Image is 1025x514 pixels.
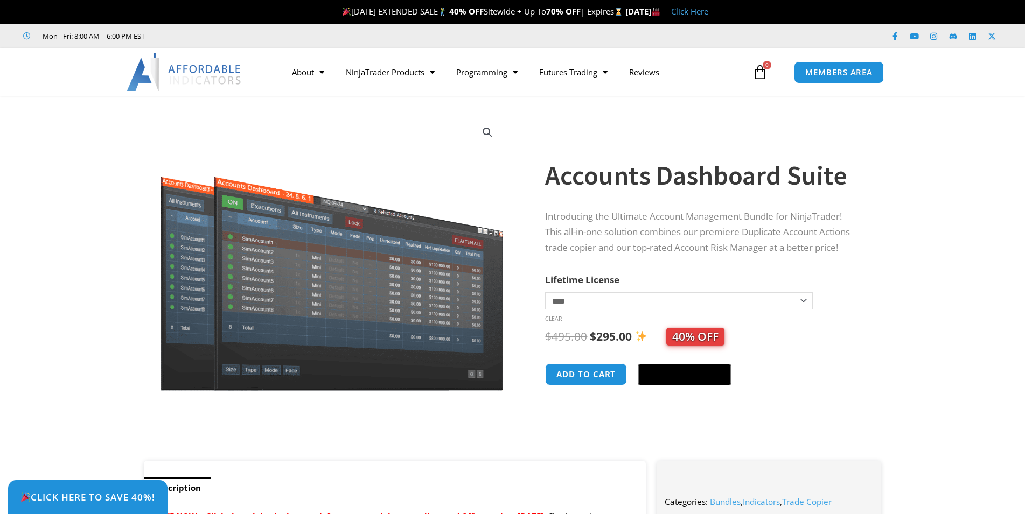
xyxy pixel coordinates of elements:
[449,6,484,17] strong: 40% OFF
[340,6,625,17] span: [DATE] EXTENDED SALE Sitewide + Up To | Expires
[528,60,618,85] a: Futures Trading
[438,8,447,16] img: 🏌️‍♂️
[545,273,619,286] label: Lifetime License
[478,123,497,142] a: View full-screen image gallery
[636,330,647,342] img: ✨
[445,60,528,85] a: Programming
[127,53,242,91] img: LogoAI | Affordable Indicators – NinjaTrader
[545,209,860,256] p: Introducing the Ultimate Account Management Bundle for NinjaTrader! This all-in-one solution comb...
[590,329,596,344] span: $
[8,480,168,514] a: 🎉Click Here to save 40%!
[763,61,771,69] span: 0
[343,8,351,16] img: 🎉
[21,492,30,502] img: 🎉
[652,8,660,16] img: 🏭
[805,68,873,76] span: MEMBERS AREA
[281,60,750,85] nav: Menu
[618,60,670,85] a: Reviews
[666,328,724,346] span: 40% OFF
[281,60,335,85] a: About
[590,329,632,344] bdi: 295.00
[160,31,322,41] iframe: Customer reviews powered by Trustpilot
[615,8,623,16] img: ⌛
[638,364,731,385] button: Buy with GPay
[545,363,627,385] button: Add to cart
[545,315,562,322] a: Clear options
[671,6,708,17] a: Click Here
[625,6,660,17] strong: [DATE]
[736,57,784,88] a: 0
[545,329,587,344] bdi: 495.00
[546,6,581,17] strong: 70% OFF
[40,30,145,43] span: Mon - Fri: 8:00 AM – 6:00 PM EST
[20,492,155,502] span: Click Here to save 40%!
[545,157,860,194] h1: Accounts Dashboard Suite
[335,60,445,85] a: NinjaTrader Products
[545,399,860,409] iframe: PayPal Message 1
[794,61,884,83] a: MEMBERS AREA
[545,329,552,344] span: $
